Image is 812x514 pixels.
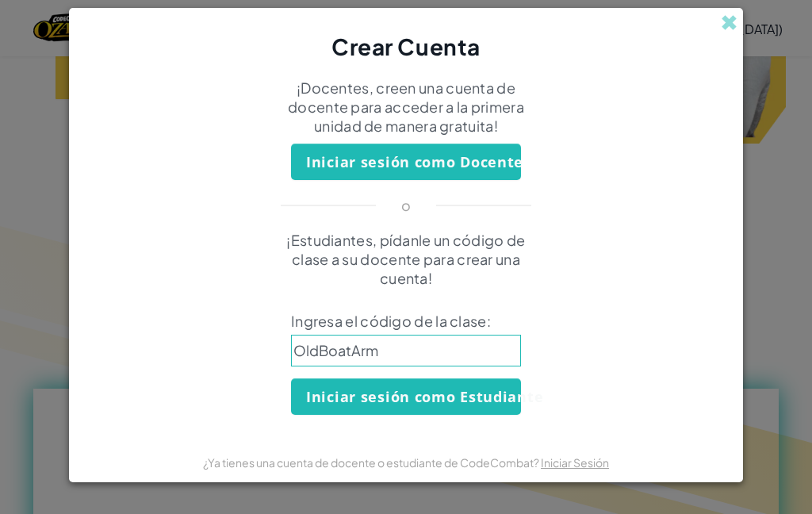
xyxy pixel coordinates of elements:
p: ¡Estudiantes, pídanle un código de clase a su docente para crear una cuenta! [267,231,545,288]
p: ¡Docentes, creen una cuenta de docente para acceder a la primera unidad de manera gratuita! [267,79,545,136]
span: Ingresa el código de la clase: [291,312,521,331]
button: Iniciar sesión como Docente [291,144,521,180]
p: o [401,196,411,215]
button: Iniciar sesión como Estudiante [291,378,521,415]
a: Iniciar Sesión [541,455,609,470]
span: Crear Cuenta [331,33,481,60]
span: ¿Ya tienes una cuenta de docente o estudiante de CodeCombat? [203,455,541,470]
